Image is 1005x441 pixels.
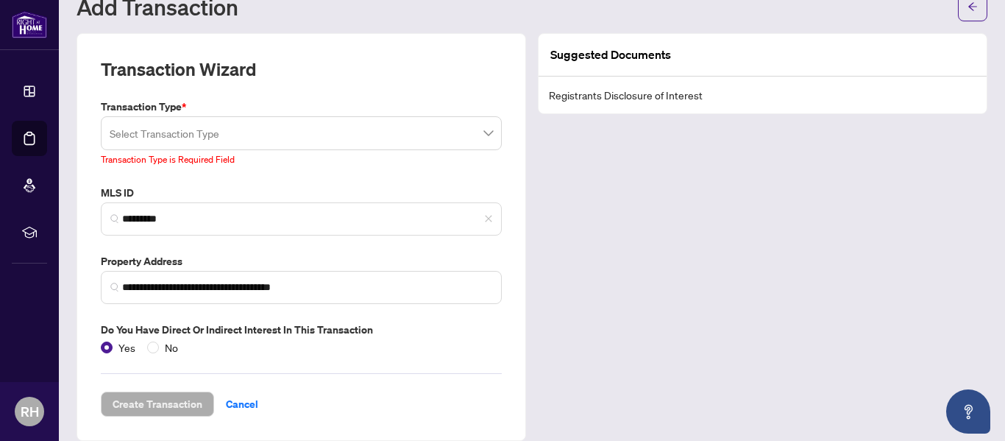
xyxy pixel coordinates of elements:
img: search_icon [110,283,119,292]
label: Do you have direct or indirect interest in this transaction [101,322,502,338]
span: arrow-left [967,1,978,12]
img: search_icon [110,214,119,223]
span: No [159,339,184,356]
span: Transaction Type is Required Field [101,154,235,165]
span: Cancel [226,392,258,416]
h2: Transaction Wizard [101,57,256,81]
label: MLS ID [101,185,502,201]
li: Registrants Disclosure of Interest [539,77,987,113]
button: Cancel [214,392,270,417]
button: Create Transaction [101,392,214,417]
span: close [484,214,493,223]
img: logo [12,11,47,38]
article: Suggested Documents [550,46,671,64]
button: Open asap [946,389,990,434]
span: Yes [113,339,141,356]
label: Transaction Type [101,99,502,115]
label: Property Address [101,253,502,269]
span: RH [21,401,39,422]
